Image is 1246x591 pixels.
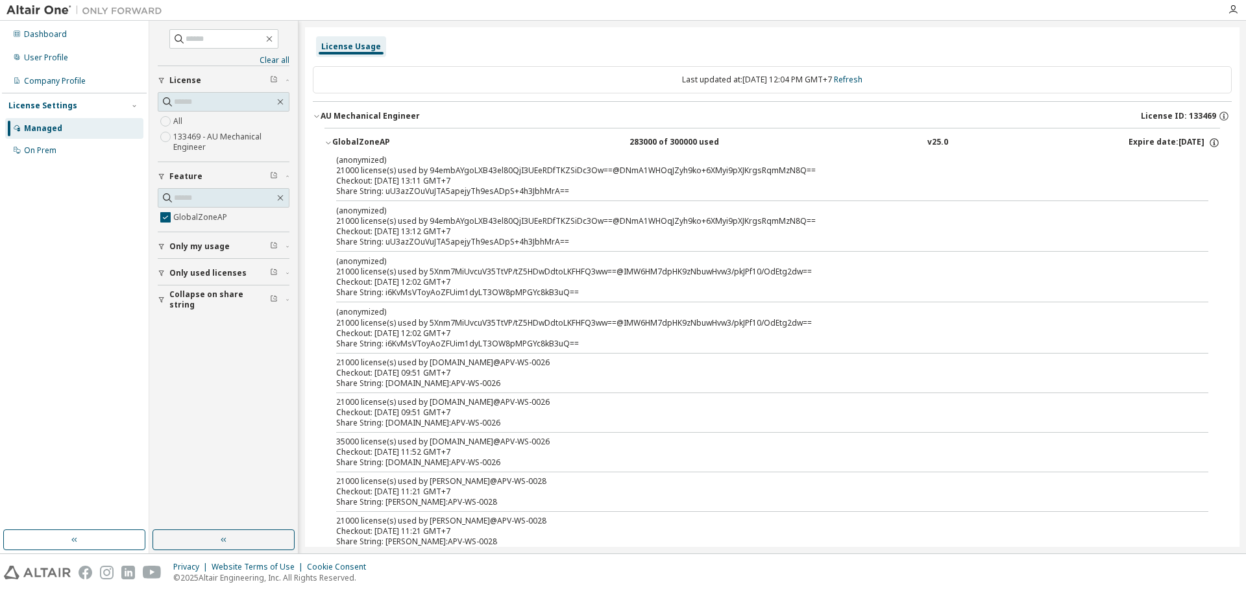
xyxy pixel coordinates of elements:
p: (anonymized) [336,154,1177,165]
div: 21000 license(s) used by [DOMAIN_NAME]@APV-WS-0026 [336,357,1177,368]
span: Collapse on share string [169,289,270,310]
button: Feature [158,162,289,191]
span: License ID: 133469 [1141,111,1216,121]
label: GlobalZoneAP [173,210,230,225]
span: Clear filter [270,75,278,86]
div: Share String: uU3azZOuVuJTA5apejyTh9esADpS+4h3JbhMrA== [336,186,1177,197]
div: Share String: [PERSON_NAME]:APV-WS-0028 [336,537,1177,547]
span: Only used licenses [169,268,247,278]
div: Privacy [173,562,212,572]
div: Managed [24,123,62,134]
button: License [158,66,289,95]
img: facebook.svg [79,566,92,579]
label: All [173,114,185,129]
div: Checkout: [DATE] 11:21 GMT+7 [336,526,1177,537]
span: Feature [169,171,202,182]
div: Checkout: [DATE] 13:11 GMT+7 [336,176,1177,186]
span: License [169,75,201,86]
div: User Profile [24,53,68,63]
div: Share String: [DOMAIN_NAME]:APV-WS-0026 [336,378,1177,389]
div: Checkout: [DATE] 09:51 GMT+7 [336,407,1177,418]
span: Clear filter [270,171,278,182]
img: youtube.svg [143,566,162,579]
div: AU Mechanical Engineer [321,111,420,121]
button: GlobalZoneAP283000 of 300000 usedv25.0Expire date:[DATE] [324,128,1220,157]
div: License Usage [321,42,381,52]
span: Only my usage [169,241,230,252]
button: Only used licenses [158,259,289,287]
div: Expire date: [DATE] [1129,137,1220,149]
div: Website Terms of Use [212,562,307,572]
div: 21000 license(s) used by 94embAYgoLXB43el80QjI3UEeRDfTKZSiDc3Ow==@DNmA1WHOqJZyh9ko+6XMyi9pXJKrgsR... [336,205,1177,226]
img: Altair One [6,4,169,17]
div: 21000 license(s) used by [PERSON_NAME]@APV-WS-0028 [336,476,1177,487]
div: v25.0 [927,137,948,149]
div: Share String: [DOMAIN_NAME]:APV-WS-0026 [336,418,1177,428]
div: Checkout: [DATE] 09:51 GMT+7 [336,368,1177,378]
span: Clear filter [270,268,278,278]
div: Company Profile [24,76,86,86]
div: GlobalZoneAP [332,137,449,149]
a: Clear all [158,55,289,66]
p: (anonymized) [336,205,1177,216]
div: On Prem [24,145,56,156]
div: 35000 license(s) used by [DOMAIN_NAME]@APV-WS-0026 [336,437,1177,447]
p: (anonymized) [336,306,1177,317]
div: Last updated at: [DATE] 12:04 PM GMT+7 [313,66,1232,93]
div: Share String: i6KvMsVToyAoZFUim1dyLT3OW8pMPGYc8kB3uQ== [336,339,1177,349]
button: AU Mechanical EngineerLicense ID: 133469 [313,102,1232,130]
div: 21000 license(s) used by [PERSON_NAME]@APV-WS-0028 [336,516,1177,526]
img: altair_logo.svg [4,566,71,579]
div: 21000 license(s) used by 94embAYgoLXB43el80QjI3UEeRDfTKZSiDc3Ow==@DNmA1WHOqJZyh9ko+6XMyi9pXJKrgsR... [336,154,1177,176]
div: Share String: [DOMAIN_NAME]:APV-WS-0026 [336,457,1177,468]
div: Share String: i6KvMsVToyAoZFUim1dyLT3OW8pMPGYc8kB3uQ== [336,287,1177,298]
div: License Settings [8,101,77,111]
div: 21000 license(s) used by [DOMAIN_NAME]@APV-WS-0026 [336,397,1177,407]
label: 133469 - AU Mechanical Engineer [173,129,289,155]
img: linkedin.svg [121,566,135,579]
div: Share String: uU3azZOuVuJTA5apejyTh9esADpS+4h3JbhMrA== [336,237,1177,247]
img: instagram.svg [100,566,114,579]
span: Clear filter [270,295,278,305]
div: Share String: [PERSON_NAME]:APV-WS-0028 [336,497,1177,507]
div: 21000 license(s) used by 5Xnm7MiUvcuV35TtVP/tZ5HDwDdtoLKFHFQ3ww==@IMW6HM7dpHK9zNbuwHvw3/pkJPf10/O... [336,306,1177,328]
div: Checkout: [DATE] 11:52 GMT+7 [336,447,1177,457]
span: Clear filter [270,241,278,252]
div: Checkout: [DATE] 12:02 GMT+7 [336,328,1177,339]
div: 283000 of 300000 used [629,137,746,149]
button: Only my usage [158,232,289,261]
button: Collapse on share string [158,285,289,314]
div: Checkout: [DATE] 11:21 GMT+7 [336,487,1177,497]
a: Refresh [834,74,862,85]
div: 21000 license(s) used by 5Xnm7MiUvcuV35TtVP/tZ5HDwDdtoLKFHFQ3ww==@IMW6HM7dpHK9zNbuwHvw3/pkJPf10/O... [336,256,1177,277]
p: © 2025 Altair Engineering, Inc. All Rights Reserved. [173,572,374,583]
p: (anonymized) [336,256,1177,267]
div: Cookie Consent [307,562,374,572]
div: Checkout: [DATE] 12:02 GMT+7 [336,277,1177,287]
div: Checkout: [DATE] 13:12 GMT+7 [336,226,1177,237]
div: Dashboard [24,29,67,40]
